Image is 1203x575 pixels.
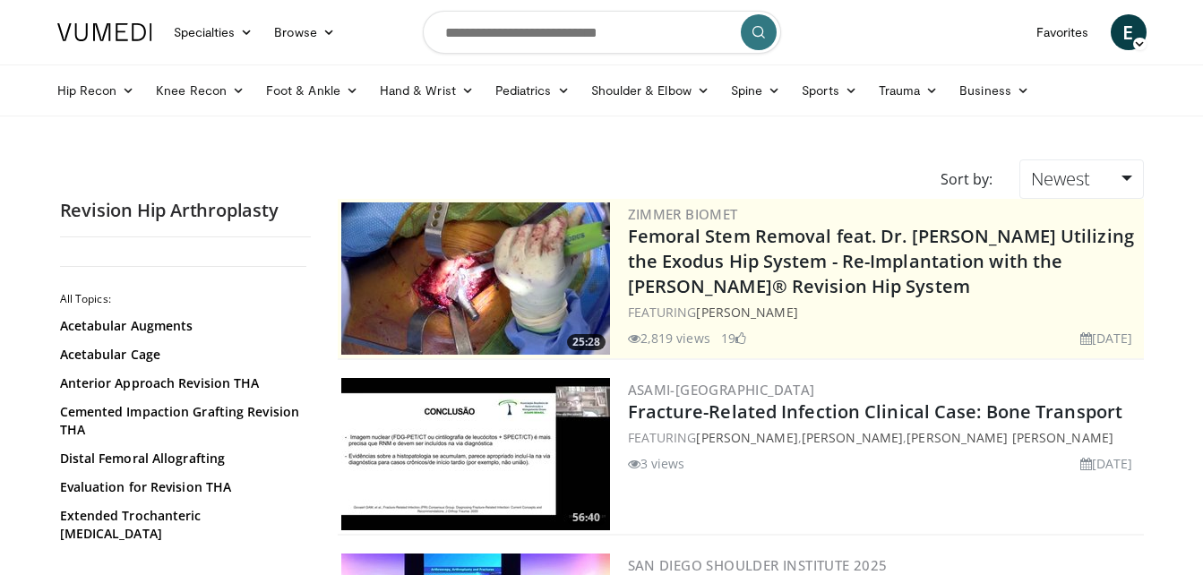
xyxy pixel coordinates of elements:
a: Sports [791,73,868,108]
a: [PERSON_NAME] [696,429,797,446]
a: [PERSON_NAME] [696,304,797,321]
a: Femoral Stem Removal feat. Dr. [PERSON_NAME] Utilizing the Exodus Hip System - Re-Implantation wi... [628,224,1134,298]
a: ASAMI-[GEOGRAPHIC_DATA] [628,381,815,399]
a: [PERSON_NAME] [802,429,903,446]
a: Trauma [868,73,950,108]
div: FEATURING , , [628,428,1140,447]
h2: Revision Hip Arthroplasty [60,199,311,222]
a: Spine [720,73,791,108]
a: Distal Femoral Allografting [60,450,302,468]
a: Extended Trochanteric [MEDICAL_DATA] [60,507,302,543]
a: Browse [263,14,346,50]
li: [DATE] [1080,329,1133,348]
li: [DATE] [1080,454,1133,473]
a: Business [949,73,1040,108]
a: Zimmer Biomet [628,205,738,223]
a: Specialties [163,14,264,50]
span: Newest [1031,167,1090,191]
span: 56:40 [567,510,606,526]
a: [MEDICAL_DATA] Flap Transfer [60,554,302,571]
img: 8704042d-15d5-4ce9-b753-6dec72ffdbb1.300x170_q85_crop-smart_upscale.jpg [341,202,610,355]
li: 19 [721,329,746,348]
a: Foot & Ankle [255,73,369,108]
div: FEATURING [628,303,1140,322]
a: Cemented Impaction Grafting Revision THA [60,403,302,439]
a: Hand & Wrist [369,73,485,108]
img: 7827b68c-edda-4073-a757-b2e2fb0a5246.300x170_q85_crop-smart_upscale.jpg [341,378,610,530]
img: VuMedi Logo [57,23,152,41]
a: E [1111,14,1147,50]
h2: All Topics: [60,292,306,306]
a: 56:40 [341,378,610,530]
a: Pediatrics [485,73,580,108]
a: Evaluation for Revision THA [60,478,302,496]
a: Fracture-Related Infection Clinical Case: Bone Transport [628,399,1123,424]
li: 3 views [628,454,685,473]
a: Shoulder & Elbow [580,73,720,108]
span: 25:28 [567,334,606,350]
a: Anterior Approach Revision THA [60,374,302,392]
a: Favorites [1026,14,1100,50]
input: Search topics, interventions [423,11,781,54]
div: Sort by: [927,159,1006,199]
a: Knee Recon [145,73,255,108]
a: Hip Recon [47,73,146,108]
a: [PERSON_NAME] [PERSON_NAME] [907,429,1113,446]
a: Newest [1019,159,1143,199]
a: Acetabular Augments [60,317,302,335]
a: Acetabular Cage [60,346,302,364]
li: 2,819 views [628,329,710,348]
a: San Diego Shoulder Institute 2025 [628,556,888,574]
a: 25:28 [341,202,610,355]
